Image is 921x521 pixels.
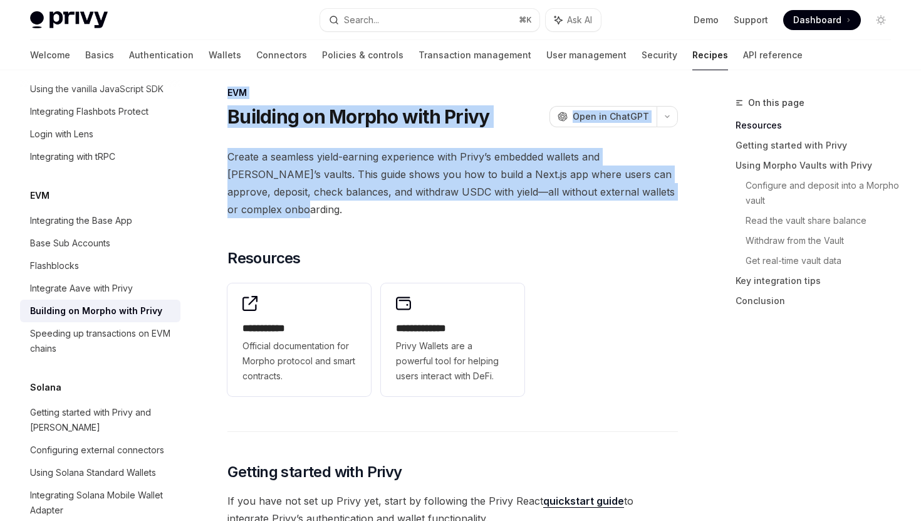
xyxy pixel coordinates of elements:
span: Getting started with Privy [227,462,402,482]
div: Search... [344,13,379,28]
div: Building on Morpho with Privy [30,303,162,318]
span: On this page [748,95,804,110]
button: Ask AI [546,9,601,31]
a: **** **** ***Privy Wallets are a powerful tool for helping users interact with DeFi. [381,283,524,396]
a: Building on Morpho with Privy [20,300,180,322]
a: Authentication [129,40,194,70]
a: Integrating Flashbots Protect [20,100,180,123]
a: Key integration tips [736,271,901,291]
a: Get real-time vault data [746,251,901,271]
a: Configuring external connectors [20,439,180,461]
button: Open in ChatGPT [549,106,657,127]
span: ⌘ K [519,15,532,25]
h5: Solana [30,380,61,395]
img: light logo [30,11,108,29]
div: Integrating the Base App [30,213,132,228]
a: Connectors [256,40,307,70]
a: Demo [694,14,719,26]
a: Using Solana Standard Wallets [20,461,180,484]
a: Basics [85,40,114,70]
span: Create a seamless yield-earning experience with Privy’s embedded wallets and [PERSON_NAME]’s vaul... [227,148,678,218]
a: Read the vault share balance [746,211,901,231]
a: Integrating with tRPC [20,145,180,168]
a: Policies & controls [322,40,403,70]
a: Security [642,40,677,70]
button: Search...⌘K [320,9,539,31]
div: Integrate Aave with Privy [30,281,133,296]
div: Flashblocks [30,258,79,273]
h1: Building on Morpho with Privy [227,105,489,128]
a: quickstart guide [543,495,624,508]
span: Dashboard [793,14,841,26]
a: Using Morpho Vaults with Privy [736,155,901,176]
a: Getting started with Privy and [PERSON_NAME] [20,401,180,439]
div: Getting started with Privy and [PERSON_NAME] [30,405,173,435]
a: Dashboard [783,10,861,30]
h5: EVM [30,188,49,203]
a: Withdraw from the Vault [746,231,901,251]
div: EVM [227,87,678,99]
a: Support [734,14,768,26]
a: Flashblocks [20,255,180,277]
a: Recipes [692,40,728,70]
a: Base Sub Accounts [20,232,180,255]
a: Login with Lens [20,123,180,145]
a: **** **** *Official documentation for Morpho protocol and smart contracts. [227,283,371,396]
div: Using Solana Standard Wallets [30,465,156,480]
a: Getting started with Privy [736,135,901,155]
a: Resources [736,115,901,135]
a: API reference [743,40,803,70]
span: Open in ChatGPT [573,110,649,123]
div: Speeding up transactions on EVM chains [30,326,173,356]
a: Configure and deposit into a Morpho vault [746,176,901,211]
a: Integrating the Base App [20,209,180,232]
a: Wallets [209,40,241,70]
div: Base Sub Accounts [30,236,110,251]
button: Toggle dark mode [871,10,891,30]
span: Official documentation for Morpho protocol and smart contracts. [242,339,356,384]
div: Integrating with tRPC [30,149,115,164]
span: Resources [227,248,301,268]
a: Integrate Aave with Privy [20,277,180,300]
a: Transaction management [419,40,531,70]
a: User management [546,40,627,70]
span: Privy Wallets are a powerful tool for helping users interact with DeFi. [396,339,509,384]
a: Conclusion [736,291,901,311]
div: Configuring external connectors [30,443,164,458]
div: Login with Lens [30,127,93,142]
div: Integrating Flashbots Protect [30,104,148,119]
span: Ask AI [567,14,592,26]
a: Welcome [30,40,70,70]
a: Speeding up transactions on EVM chains [20,322,180,360]
div: Integrating Solana Mobile Wallet Adapter [30,488,173,518]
